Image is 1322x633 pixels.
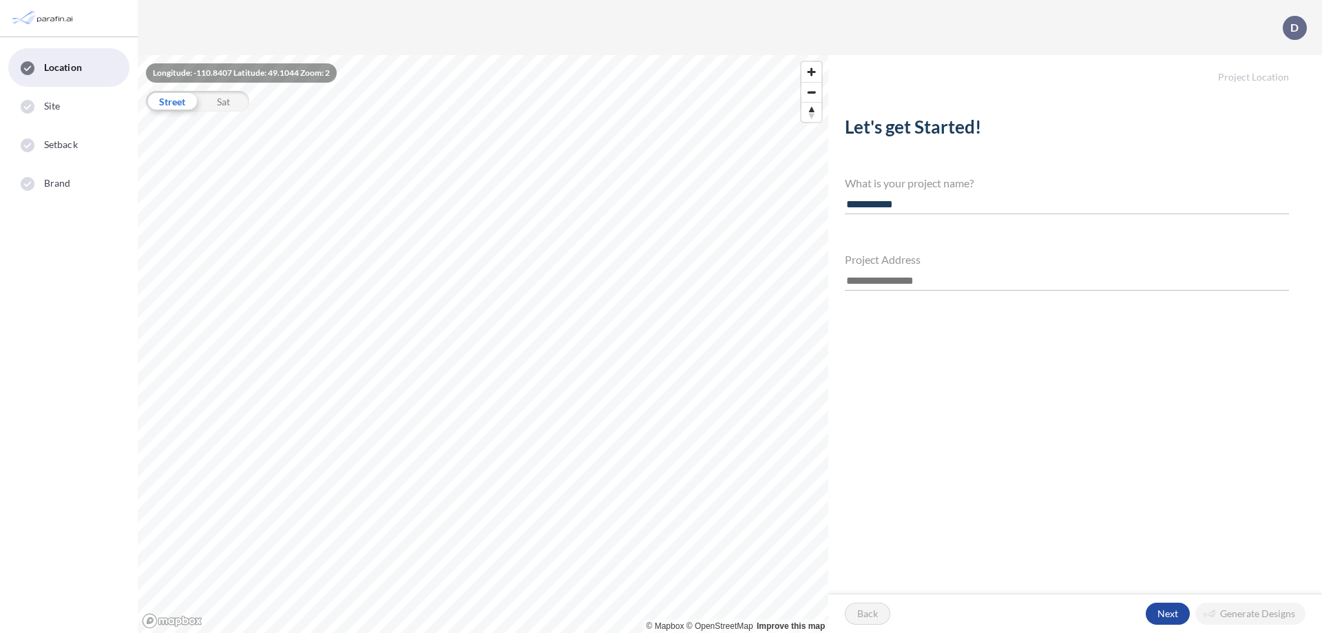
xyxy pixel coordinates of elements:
[801,102,821,122] button: Reset bearing to north
[1157,607,1178,621] p: Next
[686,621,753,631] a: OpenStreetMap
[845,253,1289,266] h4: Project Address
[801,62,821,82] button: Zoom in
[845,176,1289,189] h4: What is your project name?
[146,91,198,112] div: Street
[845,116,1289,143] h2: Let's get Started!
[44,99,60,113] span: Site
[10,6,77,31] img: Parafin
[1146,603,1190,625] button: Next
[142,613,202,629] a: Mapbox homepage
[138,55,828,633] canvas: Map
[146,63,337,83] div: Longitude: -110.8407 Latitude: 49.1044 Zoom: 2
[44,61,82,74] span: Location
[801,103,821,122] span: Reset bearing to north
[801,83,821,102] span: Zoom out
[198,91,249,112] div: Sat
[801,82,821,102] button: Zoom out
[828,55,1322,83] h5: Project Location
[44,138,78,152] span: Setback
[1290,21,1299,34] p: D
[757,621,825,631] a: Improve this map
[44,176,71,190] span: Brand
[647,621,684,631] a: Mapbox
